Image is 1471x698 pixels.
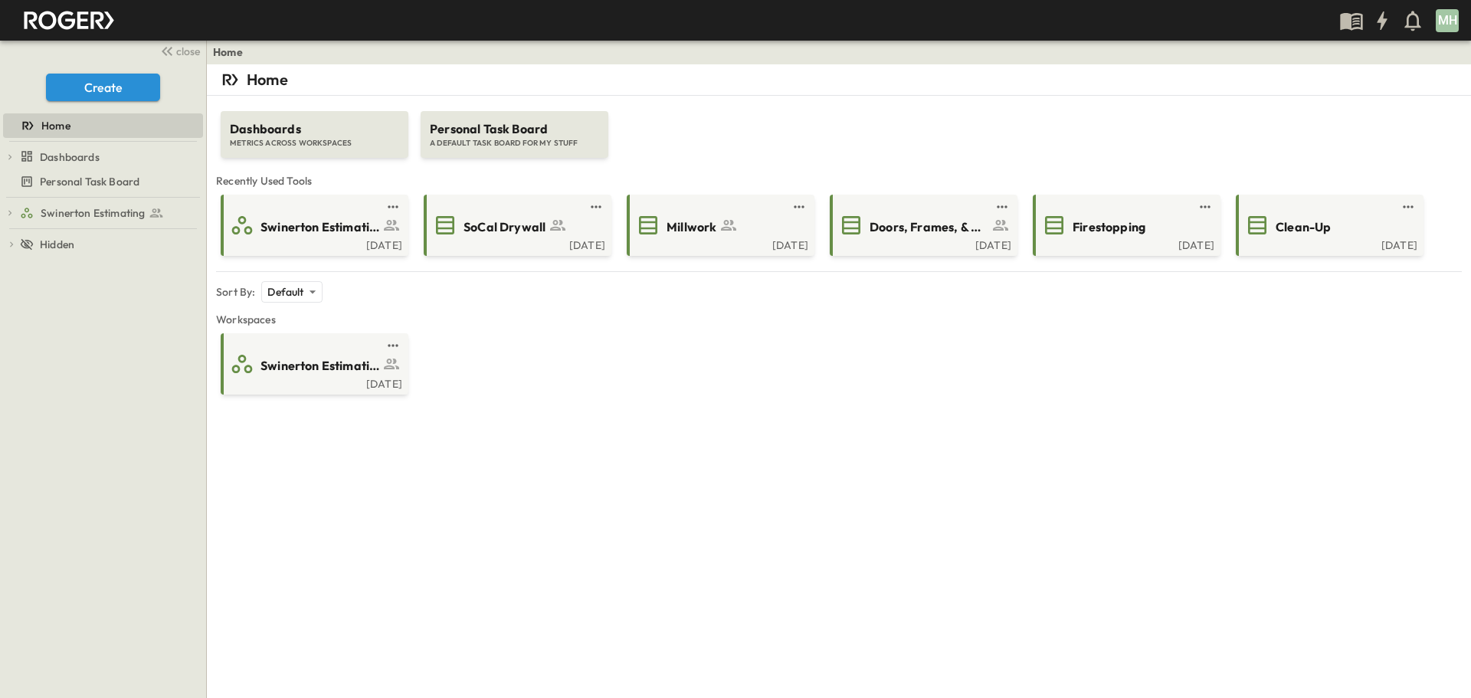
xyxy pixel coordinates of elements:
[216,284,255,300] p: Sort By:
[430,138,599,149] span: A DEFAULT TASK BOARD FOR MY STUFF
[3,201,203,225] div: Swinerton Estimatingtest
[993,198,1011,216] button: test
[870,218,988,236] span: Doors, Frames, & Hardware
[1239,238,1417,250] a: [DATE]
[384,198,402,216] button: test
[667,218,716,236] span: Millwork
[630,238,808,250] a: [DATE]
[833,238,1011,250] a: [DATE]
[154,40,203,61] button: close
[224,352,402,376] a: Swinerton Estimating
[3,171,200,192] a: Personal Task Board
[46,74,160,101] button: Create
[247,69,288,90] p: Home
[40,237,74,252] span: Hidden
[790,198,808,216] button: test
[833,213,1011,238] a: Doors, Frames, & Hardware
[176,44,200,59] span: close
[464,218,545,236] span: SoCal Drywall
[1036,213,1214,238] a: Firestopping
[261,281,322,303] div: Default
[587,198,605,216] button: test
[1196,198,1214,216] button: test
[3,115,200,136] a: Home
[1399,198,1417,216] button: test
[419,96,610,158] a: Personal Task BoardA DEFAULT TASK BOARD FOR MY STUFF
[20,202,200,224] a: Swinerton Estimating
[3,169,203,194] div: Personal Task Boardtest
[260,218,379,236] span: Swinerton Estimating
[41,118,70,133] span: Home
[230,138,399,149] span: METRICS ACROSS WORKSPACES
[260,357,379,375] span: Swinerton Estimating
[224,238,402,250] a: [DATE]
[230,120,399,138] span: Dashboards
[219,96,410,158] a: DashboardsMETRICS ACROSS WORKSPACES
[216,173,1462,188] span: Recently Used Tools
[1434,8,1460,34] button: MH
[1073,218,1145,236] span: Firestopping
[20,146,200,168] a: Dashboards
[213,44,243,60] a: Home
[267,284,303,300] p: Default
[1276,218,1331,236] span: Clean-Up
[224,213,402,238] a: Swinerton Estimating
[1436,9,1459,32] div: MH
[40,174,139,189] span: Personal Task Board
[630,213,808,238] a: Millwork
[224,376,402,388] a: [DATE]
[1036,238,1214,250] a: [DATE]
[40,149,100,165] span: Dashboards
[41,205,145,221] span: Swinerton Estimating
[216,312,1462,327] span: Workspaces
[384,336,402,355] button: test
[430,120,599,138] span: Personal Task Board
[213,44,252,60] nav: breadcrumbs
[1239,213,1417,238] a: Clean-Up
[427,238,605,250] a: [DATE]
[427,213,605,238] a: SoCal Drywall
